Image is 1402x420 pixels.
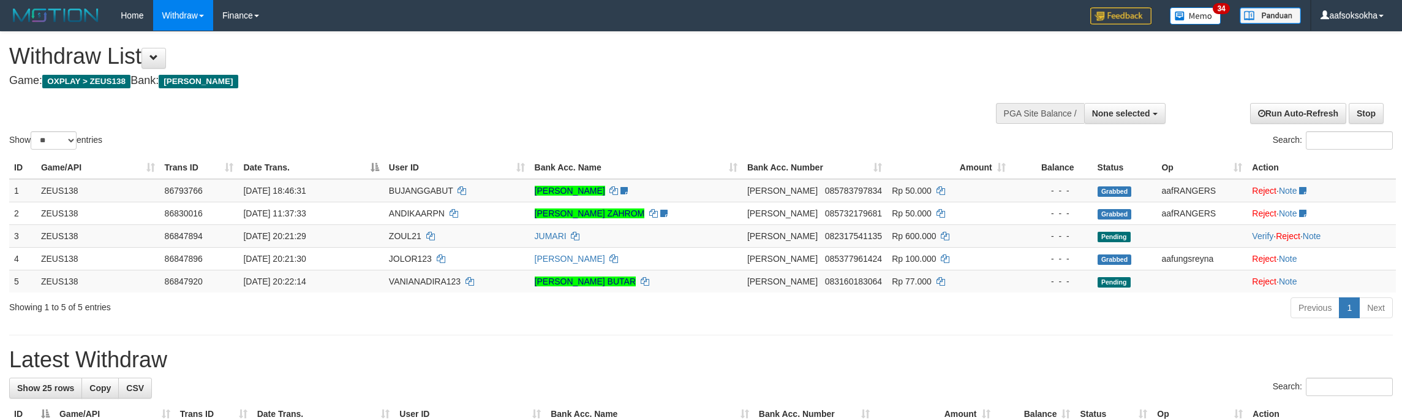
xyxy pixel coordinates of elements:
th: User ID: activate to sort column ascending [384,156,530,179]
h4: Game: Bank: [9,75,922,87]
span: ZOUL21 [389,231,421,241]
img: Button%20Memo.svg [1170,7,1221,25]
span: Rp 50.000 [892,186,932,196]
a: Copy [81,378,119,399]
td: aafungsreyna [1156,247,1247,270]
th: Action [1247,156,1396,179]
div: - - - [1016,207,1088,220]
td: ZEUS138 [36,247,160,270]
th: Bank Acc. Number: activate to sort column ascending [742,156,887,179]
input: Search: [1306,378,1393,396]
span: 86847920 [165,277,203,286]
a: Reject [1252,186,1276,196]
select: Showentries [31,131,77,150]
span: 34 [1213,3,1229,14]
img: panduan.png [1240,7,1301,24]
h1: Latest Withdraw [9,348,1393,372]
a: Next [1359,297,1393,318]
a: Note [1303,231,1321,241]
span: Rp 100.000 [892,254,936,264]
a: Verify [1252,231,1273,241]
span: Copy [89,383,111,393]
span: [DATE] 20:21:29 [243,231,306,241]
div: PGA Site Balance / [996,103,1084,124]
span: None selected [1092,109,1150,118]
h1: Withdraw List [9,44,922,69]
span: Rp 50.000 [892,208,932,218]
th: Date Trans.: activate to sort column descending [238,156,383,179]
a: Note [1279,186,1297,196]
a: Show 25 rows [9,378,82,399]
th: Balance [1011,156,1093,179]
td: ZEUS138 [36,179,160,202]
th: Bank Acc. Name: activate to sort column ascending [530,156,742,179]
div: - - - [1016,275,1088,288]
a: Reject [1276,231,1300,241]
span: [DATE] 18:46:31 [243,186,306,196]
th: Amount: activate to sort column ascending [887,156,1011,179]
a: Reject [1252,208,1276,218]
span: [PERSON_NAME] [747,186,818,196]
span: JOLOR123 [389,254,432,264]
span: Pending [1098,277,1131,288]
a: CSV [118,378,152,399]
span: Copy 085377961424 to clipboard [825,254,882,264]
a: [PERSON_NAME] BUTAR [535,277,636,286]
label: Search: [1273,378,1393,396]
div: Showing 1 to 5 of 5 entries [9,296,575,313]
a: Reject [1252,254,1276,264]
span: 86830016 [165,208,203,218]
div: - - - [1016,185,1088,197]
td: · [1247,247,1396,270]
span: Rp 600.000 [892,231,936,241]
span: Grabbed [1098,209,1132,220]
a: Note [1279,277,1297,286]
td: 2 [9,202,36,224]
span: Copy 085732179681 to clipboard [825,208,882,218]
th: Trans ID: activate to sort column ascending [160,156,239,179]
td: 1 [9,179,36,202]
span: BUJANGGABUT [389,186,453,196]
a: Note [1279,208,1297,218]
span: [DATE] 20:22:14 [243,277,306,286]
span: 86847894 [165,231,203,241]
span: [PERSON_NAME] [747,254,818,264]
td: ZEUS138 [36,224,160,247]
a: Reject [1252,277,1276,286]
td: 4 [9,247,36,270]
th: Op: activate to sort column ascending [1156,156,1247,179]
input: Search: [1306,131,1393,150]
a: Note [1279,254,1297,264]
div: - - - [1016,230,1088,242]
a: Previous [1291,297,1340,318]
span: OXPLAY > ZEUS138 [42,75,130,88]
span: Copy 085783797834 to clipboard [825,186,882,196]
span: Pending [1098,232,1131,242]
span: [PERSON_NAME] [747,231,818,241]
th: Game/API: activate to sort column ascending [36,156,160,179]
label: Show entries [9,131,102,150]
a: JUMARI [535,231,567,241]
a: 1 [1339,297,1360,318]
td: 3 [9,224,36,247]
span: 86793766 [165,186,203,196]
a: [PERSON_NAME] [535,254,605,264]
td: ZEUS138 [36,202,160,224]
td: 5 [9,270,36,292]
span: Rp 77.000 [892,277,932,286]
td: · · [1247,224,1396,247]
a: Run Auto-Refresh [1250,103,1346,124]
td: ZEUS138 [36,270,160,292]
span: 86847896 [165,254,203,264]
span: ANDIKAARPN [389,208,445,218]
label: Search: [1273,131,1393,150]
td: · [1247,179,1396,202]
span: Copy 083160183064 to clipboard [825,277,882,286]
a: [PERSON_NAME] ZAHROM [535,208,645,218]
img: MOTION_logo.png [9,6,102,25]
td: aafRANGERS [1156,179,1247,202]
span: CSV [126,383,144,393]
span: Copy 082317541135 to clipboard [825,231,882,241]
th: Status [1093,156,1157,179]
span: [PERSON_NAME] [159,75,238,88]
